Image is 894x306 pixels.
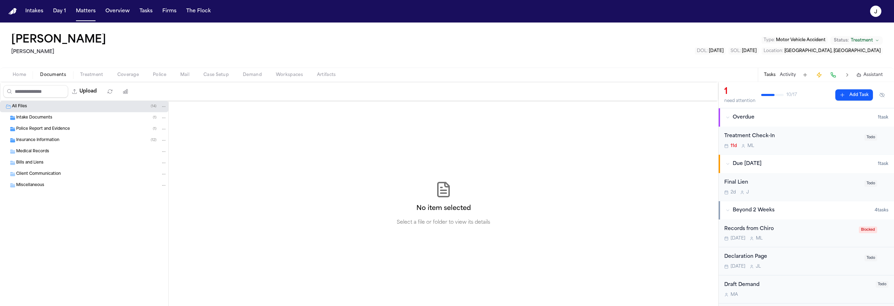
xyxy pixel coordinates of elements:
a: The Flock [183,5,214,18]
span: Miscellaneous [16,183,44,189]
span: Bills and Liens [16,160,44,166]
h1: [PERSON_NAME] [11,34,106,46]
span: Treatment [851,38,873,43]
button: Edit DOL: 2025-05-29 [695,47,726,55]
span: [DATE] [731,236,745,241]
span: Workspaces [276,72,303,78]
span: Location : [764,49,783,53]
button: Edit matter name [11,34,106,46]
span: Medical Records [16,149,49,155]
span: Todo [876,281,888,288]
span: 1 task [878,161,888,167]
input: Search files [3,85,68,98]
button: Due [DATE]1task [719,155,894,173]
button: Tasks [764,72,776,78]
span: ( 1 ) [153,116,156,120]
button: Day 1 [50,5,69,18]
button: Add Task [835,89,873,101]
div: Open task: Declaration Page [719,247,894,275]
button: Edit Location: Richmond, CA [762,47,883,55]
span: Mail [180,72,189,78]
span: Todo [864,180,877,187]
span: Assistant [863,72,883,78]
span: [DATE] [731,264,745,269]
a: Home [8,8,17,15]
span: Blocked [859,227,877,233]
div: Open task: Records from Chiro [719,219,894,248]
span: Todo [864,255,877,261]
span: Police [153,72,166,78]
span: ( 14 ) [151,104,156,108]
button: Add Task [800,70,810,80]
span: Intake Documents [16,115,52,121]
div: Open task: Final Lien [719,173,894,201]
span: Treatment [80,72,103,78]
span: SOL : [731,49,741,53]
div: 1 [724,86,756,97]
button: Upload [68,85,101,98]
div: Draft Demand [724,281,872,289]
span: Documents [40,72,66,78]
button: Change status from Treatment [830,36,883,45]
button: Overview [103,5,132,18]
span: Coverage [117,72,139,78]
span: M L [756,236,763,241]
span: ( 12 ) [151,138,156,142]
span: Insurance Information [16,138,59,144]
span: Type : [764,38,775,42]
button: Assistant [856,72,883,78]
h2: [PERSON_NAME] [11,48,109,56]
span: Home [13,72,26,78]
span: 4 task s [875,208,888,213]
span: 1 task [878,115,888,120]
button: Matters [73,5,98,18]
span: Motor Vehicle Accident [776,38,825,42]
button: Create Immediate Task [814,70,824,80]
span: Demand [243,72,262,78]
span: Police Report and Evidence [16,126,70,132]
div: Open task: Treatment Check-In [719,127,894,154]
button: Tasks [137,5,155,18]
button: Edit SOL: 2027-05-29 [728,47,759,55]
span: Due [DATE] [733,160,762,167]
span: ( 1 ) [153,127,156,131]
span: 2d [731,190,736,195]
span: Artifacts [317,72,336,78]
button: Beyond 2 Weeks4tasks [719,201,894,219]
button: Intakes [22,5,46,18]
button: Activity [780,72,796,78]
span: M L [747,143,754,149]
div: Records from Chiro [724,225,855,233]
span: All Files [12,104,27,110]
img: Finch Logo [8,8,17,15]
span: 11d [731,143,737,149]
span: 10 / 17 [786,92,797,98]
div: Treatment Check-In [724,132,860,140]
h2: No item selected [416,204,471,213]
span: J L [756,264,761,269]
span: J [746,190,749,195]
span: Beyond 2 Weeks [733,207,775,214]
button: Overdue1task [719,108,894,127]
span: Todo [864,134,877,141]
button: Make a Call [828,70,838,80]
button: Hide completed tasks (⌘⇧H) [876,89,888,101]
span: Case Setup [203,72,229,78]
span: [GEOGRAPHIC_DATA], [GEOGRAPHIC_DATA] [784,49,881,53]
span: Status: [834,38,849,43]
button: Edit Type: Motor Vehicle Accident [762,37,828,44]
button: Firms [160,5,179,18]
span: [DATE] [742,49,757,53]
span: Client Communication [16,171,61,177]
span: M A [731,292,738,298]
span: Overdue [733,114,754,121]
span: DOL : [697,49,708,53]
span: [DATE] [709,49,724,53]
div: Final Lien [724,179,860,187]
